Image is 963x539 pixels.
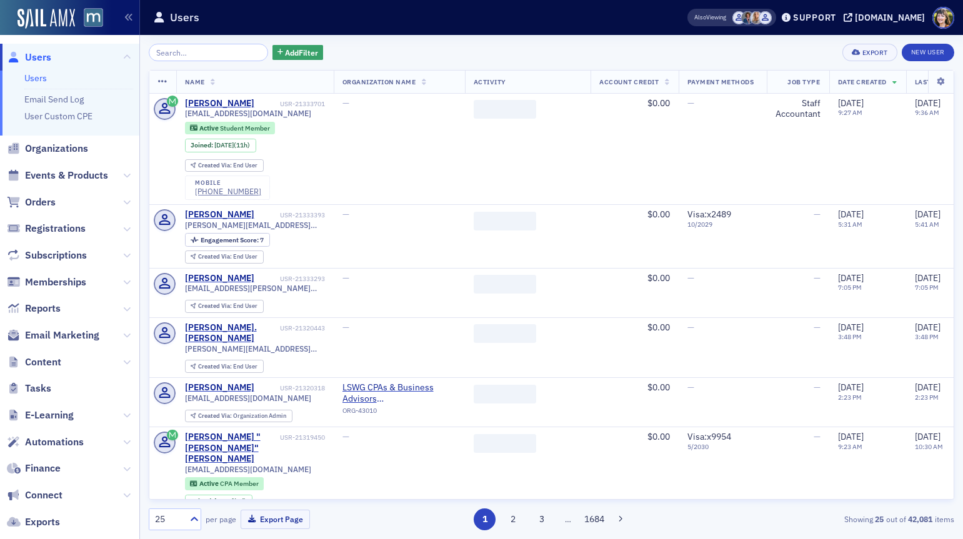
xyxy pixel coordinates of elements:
[687,272,694,284] span: —
[7,169,108,182] a: Events & Products
[220,124,270,132] span: Student Member
[191,497,214,505] span: Joined :
[190,124,269,132] a: Active Student Member
[647,97,670,109] span: $0.00
[838,283,862,292] time: 7:05 PM
[687,443,758,451] span: 5 / 2030
[838,442,862,451] time: 9:23 AM
[842,44,897,61] button: Export
[214,141,250,149] div: (11h)
[814,209,821,220] span: —
[155,513,182,526] div: 25
[7,275,86,289] a: Memberships
[185,322,278,344] a: [PERSON_NAME].[PERSON_NAME]
[474,434,536,453] span: ‌
[862,49,888,56] div: Export
[198,162,257,169] div: End User
[7,408,74,422] a: E-Learning
[814,431,821,442] span: —
[838,97,864,109] span: [DATE]
[776,98,821,120] div: Staff Accountant
[185,122,276,134] div: Active: Active: Student Member
[25,355,61,369] span: Content
[25,249,87,262] span: Subscriptions
[838,209,864,220] span: [DATE]
[915,209,941,220] span: [DATE]
[474,324,536,343] span: ‌
[342,382,456,404] span: LSWG CPAs & Business Advisors (Frederick, MD)
[342,97,349,109] span: —
[198,362,233,370] span: Created Via :
[185,300,264,313] div: Created Via: End User
[25,275,86,289] span: Memberships
[256,100,325,108] div: USR-21333701
[694,13,726,22] span: Viewing
[474,77,506,86] span: Activity
[25,382,51,395] span: Tasks
[474,212,536,230] span: ‌
[185,477,264,490] div: Active: Active: CPA Member
[198,412,233,420] span: Created Via :
[25,435,84,449] span: Automations
[906,513,935,525] strong: 42,081
[185,465,311,474] span: [EMAIL_ADDRESS][DOMAIN_NAME]
[915,283,939,292] time: 7:05 PM
[185,360,264,373] div: Created Via: End User
[280,433,325,442] div: USR-21319450
[838,108,862,117] time: 9:27 AM
[185,77,205,86] span: Name
[201,237,264,244] div: 7
[185,382,254,393] a: [PERSON_NAME]
[915,393,939,402] time: 2:23 PM
[198,302,233,310] span: Created Via :
[195,187,261,196] a: [PHONE_NUMBER]
[687,77,754,86] span: Payment Methods
[256,211,325,219] div: USR-21333393
[787,77,820,86] span: Job Type
[531,508,552,530] button: 3
[190,480,258,488] a: Active CPA Member
[198,252,233,260] span: Created Via :
[7,195,56,209] a: Orders
[932,7,954,29] span: Profile
[24,94,84,105] a: Email Send Log
[256,275,325,283] div: USR-21333293
[185,98,254,109] a: [PERSON_NAME]
[185,233,270,247] div: Engagement Score: 7
[25,462,61,475] span: Finance
[198,254,257,260] div: End User
[185,273,254,284] a: [PERSON_NAME]
[647,431,670,442] span: $0.00
[280,324,325,332] div: USR-21320443
[814,322,821,333] span: —
[24,72,47,84] a: Users
[732,11,746,24] span: Lauren Standiford
[170,10,199,25] h1: Users
[838,220,862,229] time: 5:31 AM
[844,13,929,22] button: [DOMAIN_NAME]
[342,431,349,442] span: —
[185,284,325,293] span: [EMAIL_ADDRESS][PERSON_NAME][DOMAIN_NAME]
[838,332,862,341] time: 3:48 PM
[256,384,325,392] div: USR-21320318
[915,442,943,451] time: 10:30 AM
[814,382,821,393] span: —
[647,272,670,284] span: $0.00
[199,479,220,488] span: Active
[185,139,256,152] div: Joined: 2025-09-25 00:00:00
[272,45,324,61] button: AddFilter
[25,329,99,342] span: Email Marketing
[195,179,261,187] div: mobile
[342,77,416,86] span: Organization Name
[915,108,939,117] time: 9:36 AM
[185,495,252,508] div: Joined: 2025-09-24 00:00:00
[583,508,605,530] button: 1684
[647,382,670,393] span: $0.00
[25,515,60,529] span: Exports
[694,513,954,525] div: Showing out of items
[7,329,99,342] a: Email Marketing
